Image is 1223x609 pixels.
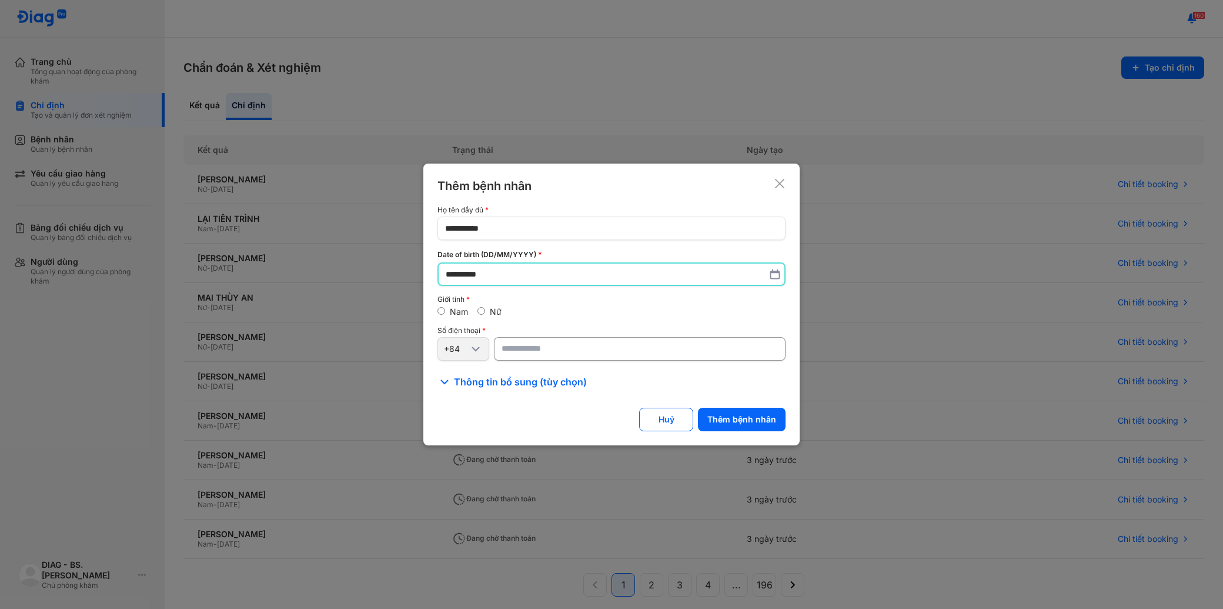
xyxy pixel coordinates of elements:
label: Nam [450,307,468,317]
div: Số điện thoại [437,327,786,335]
span: Thông tin bổ sung (tùy chọn) [454,375,587,389]
div: Thêm bệnh nhân [437,178,532,194]
div: +84 [444,344,469,354]
div: Date of birth (DD/MM/YYYY) [437,249,786,260]
label: Nữ [490,307,502,317]
button: Thêm bệnh nhân [698,408,786,431]
div: Giới tính [437,295,786,304]
button: Huỷ [639,408,693,431]
div: Họ tên đầy đủ [437,206,786,214]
